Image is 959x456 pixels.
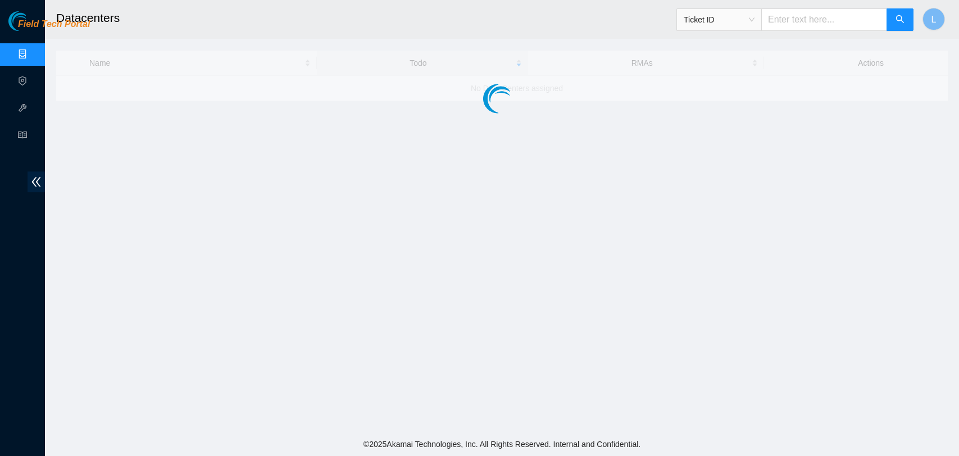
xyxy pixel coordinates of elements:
button: search [887,8,913,31]
span: read [18,125,27,148]
input: Enter text here... [761,8,887,31]
span: Field Tech Portal [18,19,90,30]
img: Akamai Technologies [8,11,57,31]
button: L [922,8,945,30]
span: search [896,15,905,25]
span: double-left [28,171,45,192]
span: L [931,12,937,26]
a: Akamai TechnologiesField Tech Portal [8,20,90,35]
footer: © 2025 Akamai Technologies, Inc. All Rights Reserved. Internal and Confidential. [45,432,959,456]
span: Ticket ID [684,11,755,28]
